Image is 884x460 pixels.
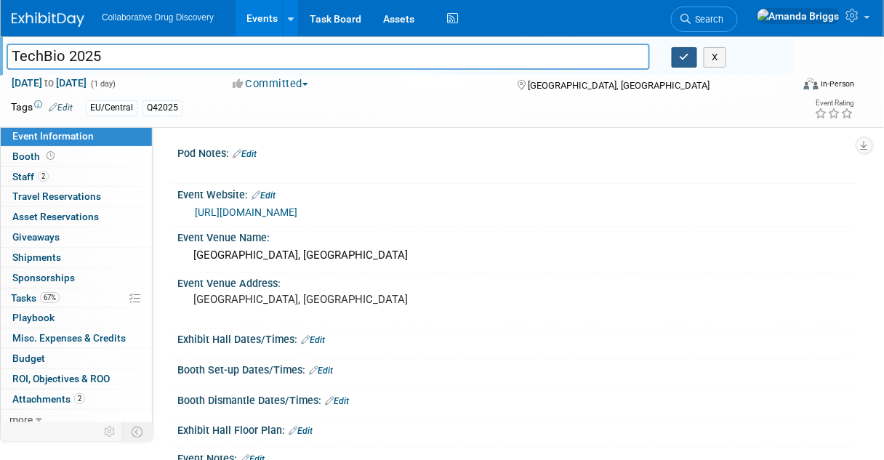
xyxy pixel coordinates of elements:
[12,393,85,405] span: Attachments
[1,268,152,288] a: Sponsorships
[1,248,152,267] a: Shipments
[815,100,854,107] div: Event Rating
[691,14,724,25] span: Search
[1,410,152,429] a: more
[74,393,85,404] span: 2
[1,390,152,409] a: Attachments2
[86,100,137,116] div: EU/Central
[233,149,257,159] a: Edit
[42,77,56,89] span: to
[1,308,152,328] a: Playbook
[38,171,49,182] span: 2
[1,167,152,187] a: Staff2
[1,126,152,146] a: Event Information
[49,102,73,113] a: Edit
[9,413,33,425] span: more
[804,78,819,89] img: Format-Inperson.png
[40,292,60,303] span: 67%
[12,12,84,27] img: ExhibitDay
[12,332,126,344] span: Misc. Expenses & Credits
[89,79,116,89] span: (1 day)
[177,419,855,438] div: Exhibit Hall Floor Plan:
[11,76,87,89] span: [DATE] [DATE]
[529,80,710,91] span: [GEOGRAPHIC_DATA], [GEOGRAPHIC_DATA]
[228,76,314,92] button: Committed
[1,349,152,368] a: Budget
[12,251,61,263] span: Shipments
[12,352,45,364] span: Budget
[12,130,94,142] span: Event Information
[1,227,152,247] a: Giveaways
[289,426,313,436] a: Edit
[671,7,738,32] a: Search
[102,12,214,23] span: Collaborative Drug Discovery
[177,359,855,378] div: Booth Set-up Dates/Times:
[12,272,75,283] span: Sponsorships
[12,231,60,243] span: Giveaways
[1,369,152,389] a: ROI, Objectives & ROO
[12,150,57,162] span: Booth
[1,147,152,166] a: Booth
[1,328,152,348] a: Misc. Expenses & Credits
[12,211,99,222] span: Asset Reservations
[177,390,855,408] div: Booth Dismantle Dates/Times:
[1,207,152,227] a: Asset Reservations
[177,328,855,347] div: Exhibit Hall Dates/Times:
[301,335,325,345] a: Edit
[325,396,349,406] a: Edit
[252,190,276,201] a: Edit
[309,366,333,376] a: Edit
[123,422,153,441] td: Toggle Event Tabs
[1,288,152,308] a: Tasks67%
[142,100,182,116] div: Q42025
[193,293,443,306] pre: [GEOGRAPHIC_DATA], [GEOGRAPHIC_DATA]
[733,76,856,97] div: Event Format
[188,244,844,267] div: [GEOGRAPHIC_DATA], [GEOGRAPHIC_DATA]
[177,184,855,203] div: Event Website:
[757,8,840,24] img: Amanda Briggs
[1,187,152,206] a: Travel Reservations
[12,373,110,384] span: ROI, Objectives & ROO
[12,171,49,182] span: Staff
[195,206,297,218] a: [URL][DOMAIN_NAME]
[12,190,101,202] span: Travel Reservations
[177,273,855,291] div: Event Venue Address:
[11,292,60,304] span: Tasks
[44,150,57,161] span: Booth not reserved yet
[12,312,55,323] span: Playbook
[821,78,855,89] div: In-Person
[177,227,855,245] div: Event Venue Name:
[177,142,855,161] div: Pod Notes:
[704,47,726,68] button: X
[97,422,123,441] td: Personalize Event Tab Strip
[11,100,73,116] td: Tags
